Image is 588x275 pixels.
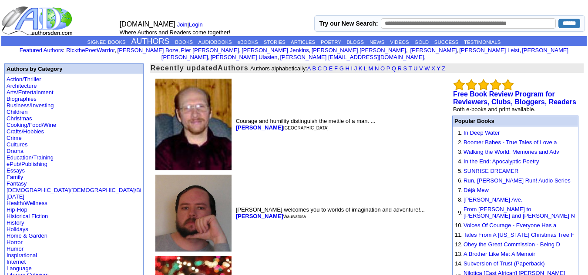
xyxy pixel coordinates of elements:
font: [GEOGRAPHIC_DATA] [283,126,329,130]
a: Family [7,174,23,180]
font: Wauwatosa [283,214,306,219]
a: AUTHORS [131,37,170,46]
a: Holidays [7,226,28,232]
font: 1. [458,129,463,136]
font: 6. [458,177,463,184]
a: A Brother Like Me: A Memoir [464,251,535,257]
a: In Deep Water [464,129,500,136]
img: 16018.jpg [155,175,232,252]
a: In the End: Apocalyptic Poetry [464,158,539,165]
a: E [329,65,333,72]
a: [DEMOGRAPHIC_DATA]/[DEMOGRAPHIC_DATA]/Bi [7,187,141,193]
a: ePub/Publishing [7,161,47,167]
a: Featured Authors [20,47,63,53]
a: POETRY [321,40,341,45]
a: Cooking/Food/Wine [7,122,56,128]
a: Business/Investing [7,102,54,109]
font: 9. [458,209,463,216]
a: STORIES [264,40,286,45]
a: [PERSON_NAME] [409,47,457,53]
a: Language [7,265,32,272]
a: ARTICLES [291,40,315,45]
a: Drama [7,148,24,154]
a: Voices Of Courage - Everyone Has a [464,222,556,229]
font: 12. [455,241,463,248]
a: A [307,65,311,72]
a: Action/Thriller [7,76,41,83]
a: Education/Training [7,154,54,161]
font: i [521,48,522,53]
img: bigemptystars.png [478,79,489,90]
a: [PERSON_NAME] Ave. [464,196,523,203]
a: M [368,65,373,72]
a: Join [177,21,188,28]
img: bigemptystars.png [502,79,514,90]
a: I [351,65,353,72]
font: 3. [458,149,463,155]
font: 13. [455,251,463,257]
a: [PERSON_NAME] Jenkins [242,47,309,53]
a: Inspirational [7,252,37,258]
a: R [397,65,401,72]
a: X [431,65,435,72]
a: Boomer Babes - True Tales of Love a [464,139,557,146]
a: Free Book Review Program for Reviewers, Clubs, Bloggers, Readers [453,90,576,106]
font: | [177,21,206,28]
a: Crafts/Hobbies [7,128,44,135]
a: T [409,65,412,72]
a: Obey the Great Commission - Being D [464,241,560,248]
label: Try our New Search: [319,20,378,27]
a: TESTIMONIALS [464,40,501,45]
a: Historical Fiction [7,213,48,219]
font: : [20,47,64,53]
a: RickthePoetWarrior [66,47,115,53]
a: VIDEOS [390,40,409,45]
a: O [380,65,385,72]
font: 8. [458,196,463,203]
a: Walking the World: Memories and Adv [464,149,559,155]
a: [PERSON_NAME] [236,213,283,219]
a: Children [7,109,27,115]
font: 2. [458,139,463,146]
font: 4. [458,158,463,165]
a: eBOOKS [238,40,258,45]
a: Horror [7,239,23,245]
a: Tales From A [US_STATE] Christmas Tree F [464,232,575,238]
a: Pier [PERSON_NAME] [181,47,239,53]
a: [PERSON_NAME] Boze [118,47,178,53]
a: W [424,65,430,72]
a: Christmas [7,115,32,122]
a: Arts/Entertainment [7,89,54,96]
a: Essays [7,167,25,174]
font: Where Authors and Readers come together! [120,29,230,36]
a: [DATE] [7,193,24,200]
a: [PERSON_NAME] [EMAIL_ADDRESS][DOMAIN_NAME] [280,54,424,60]
a: [PERSON_NAME] Ulasien [211,54,278,60]
a: Q [392,65,396,72]
a: Fantasy [7,180,27,187]
a: H [345,65,349,72]
a: U [413,65,417,72]
font: i [458,48,459,53]
a: D [323,65,327,72]
font: Authors alphabetically: [250,65,445,72]
font: i [310,48,311,53]
a: P [386,65,390,72]
a: SIGNED BOOKS [87,40,126,45]
font: 11. [455,232,463,238]
a: Architecture [7,83,37,89]
a: History [7,219,24,226]
font: i [180,48,181,53]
